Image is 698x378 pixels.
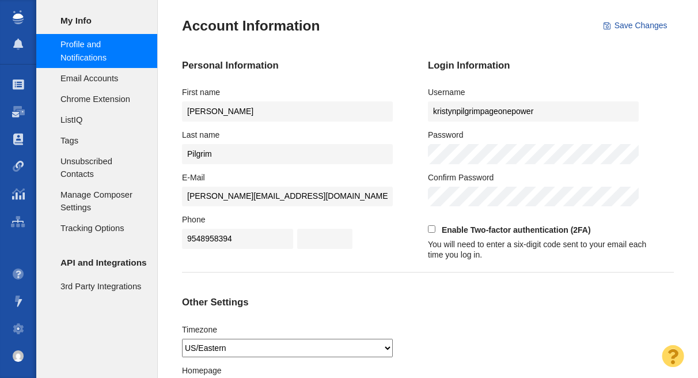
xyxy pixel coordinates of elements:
label: Confirm Password [428,172,494,183]
input: Enable Two-factor authentication (2FA) [428,225,435,233]
label: E-Mail [182,172,205,183]
h4: Other Settings [182,297,404,308]
span: Profile and Notifications [60,38,145,63]
img: buzzstream_logo_iconsimple.png [13,10,23,24]
span: Tracking Options [60,222,145,235]
img: 61f477734bf3dd72b3fb3a7a83fcc915 [13,350,24,362]
label: Last name [182,130,219,140]
label: Password [428,130,463,140]
span: Unsubscribed Contacts [60,155,145,180]
h4: Login Information [428,60,650,71]
span: Manage Composer Settings [60,188,145,214]
strong: Enable Two-factor authentication (2FA) [442,225,591,235]
span: You will need to enter a six-digit code sent to your email each time you log in. [428,240,646,259]
label: Phone [182,214,205,225]
label: Timezone [182,324,217,335]
span: Email Accounts [60,72,145,85]
button: Save Changes [597,16,674,36]
span: ListIQ [60,114,145,126]
label: First name [182,87,220,97]
label: Homepage [182,365,222,376]
h3: Account Information [182,17,320,34]
label: Username [428,87,465,97]
span: Chrome Extension [60,93,145,105]
span: 3rd Party Integrations [60,280,145,293]
h4: Personal Information [182,60,404,71]
span: Tags [60,134,145,147]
